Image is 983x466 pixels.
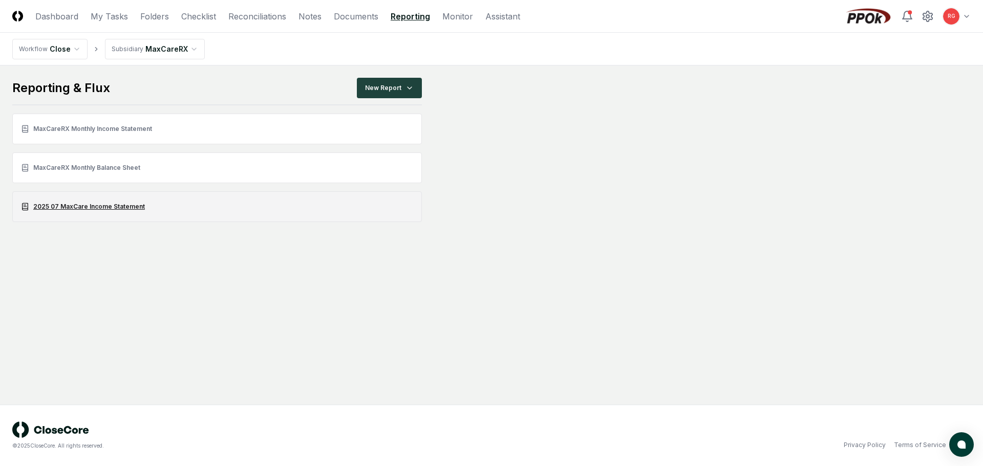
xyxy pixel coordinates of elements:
a: Terms of Service [894,440,946,450]
a: 2025 07 MaxCare Income Statement [12,191,422,222]
a: MaxCareRX Monthly Balance Sheet [12,152,422,183]
a: Dashboard [35,10,78,23]
div: Reporting & Flux [12,80,110,96]
a: Reconciliations [228,10,286,23]
a: My Tasks [91,10,128,23]
a: Folders [140,10,169,23]
a: Notes [298,10,322,23]
button: atlas-launcher [949,432,974,457]
button: RG [942,7,960,26]
a: Monitor [442,10,473,23]
a: Checklist [181,10,216,23]
a: Privacy Policy [844,440,886,450]
div: Workflow [19,45,48,54]
a: MaxCareRX Monthly Income Statement [12,114,422,144]
nav: breadcrumb [12,39,205,59]
div: © 2025 CloseCore. All rights reserved. [12,442,491,450]
button: New Report [357,78,422,98]
img: PPOk logo [844,8,893,25]
span: RG [948,12,955,20]
img: logo [12,421,89,438]
a: Assistant [485,10,520,23]
a: Documents [334,10,378,23]
div: Subsidiary [112,45,143,54]
a: Reporting [391,10,430,23]
img: Logo [12,11,23,21]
